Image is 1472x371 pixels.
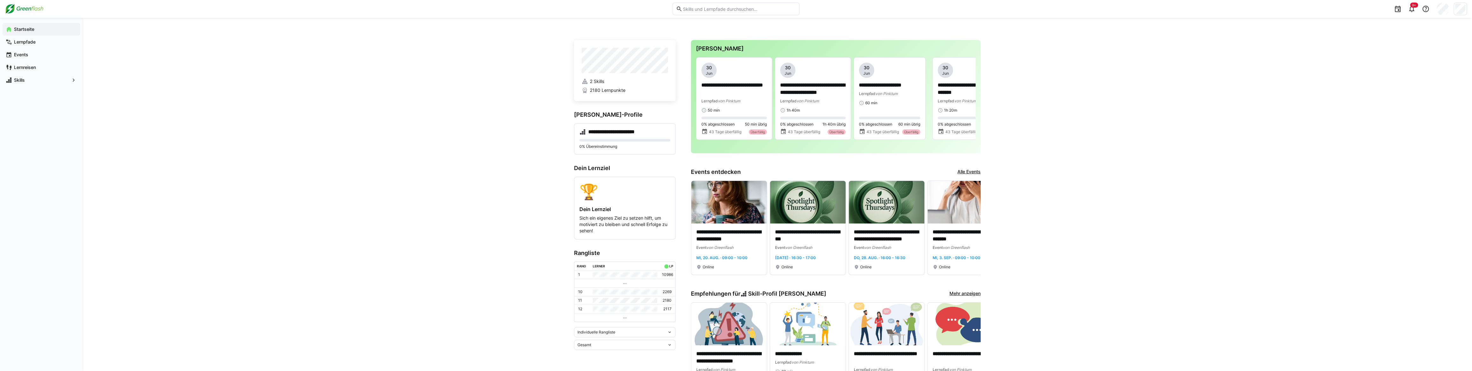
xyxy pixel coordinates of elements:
[875,91,898,96] span: von Pinktum
[938,99,954,103] span: Lernpfad
[663,289,672,294] p: 2269
[864,245,891,250] span: von Greenflash
[775,245,785,250] span: Event
[770,181,846,223] img: image
[949,290,981,297] a: Mehr anzeigen
[706,65,712,71] span: 30
[696,255,747,260] span: Mi, 20. Aug. · 09:00 - 10:00
[578,298,582,303] p: 11
[859,122,892,127] span: 0% abgeschlossen
[928,303,1003,345] img: image
[701,99,718,103] span: Lernpfad
[701,122,735,127] span: 0% abgeschlossen
[691,168,741,175] h3: Events entdecken
[775,360,792,365] span: Lernpfad
[590,78,604,85] span: 2 Skills
[577,330,615,335] span: Individuelle Rangliste
[706,245,733,250] span: von Greenflash
[696,45,976,52] h3: [PERSON_NAME]
[574,250,676,257] h3: Rangliste
[898,122,920,127] span: 60 min übrig
[788,129,820,134] span: 43 Tage überfällig
[590,87,625,93] span: 2180 Lernpunkte
[682,6,796,12] input: Skills und Lernpfade durchsuchen…
[663,306,672,312] p: 2117
[708,108,720,113] span: 50 min
[863,71,870,76] span: Jun
[579,182,670,201] div: 🏆
[579,144,670,149] p: 0% Übereinstimmung
[780,99,797,103] span: Lernpfad
[797,99,819,103] span: von Pinktum
[854,245,864,250] span: Event
[928,181,1003,223] img: image
[785,71,791,76] span: Jun
[943,245,970,250] span: von Greenflash
[578,306,582,312] p: 12
[691,303,767,345] img: image
[849,303,924,345] img: image
[902,129,920,134] div: Überfällig
[709,129,741,134] span: 43 Tage überfällig
[770,303,846,345] img: image
[781,265,793,270] span: Online
[944,108,957,113] span: 1h 20m
[577,342,591,347] span: Gesamt
[718,99,740,103] span: von Pinktum
[860,265,872,270] span: Online
[669,264,673,268] div: LP
[745,122,767,127] span: 50 min übrig
[827,129,846,134] div: Überfällig
[578,289,583,294] p: 10
[775,255,816,260] span: [DATE] · 16:30 - 17:00
[706,71,712,76] span: Jun
[859,91,875,96] span: Lernpfad
[849,181,924,223] img: image
[574,165,676,172] h3: Dein Lernziel
[593,264,605,268] div: Lerner
[785,65,791,71] span: 30
[749,129,767,134] div: Überfällig
[933,255,980,260] span: Mi, 3. Sep. · 09:00 - 10:00
[933,245,943,250] span: Event
[703,265,714,270] span: Online
[942,65,948,71] span: 30
[957,168,981,175] a: Alle Events
[854,255,905,260] span: Do, 28. Aug. · 16:00 - 16:30
[938,122,971,127] span: 0% abgeschlossen
[954,99,976,103] span: von Pinktum
[579,206,670,212] h4: Dein Lernziel
[696,245,706,250] span: Event
[577,264,586,268] div: Rang
[822,122,846,127] span: 1h 40m übrig
[787,108,800,113] span: 1h 40m
[945,129,978,134] span: 43 Tage überfällig
[578,272,580,277] p: 1
[780,122,814,127] span: 0% abgeschlossen
[582,78,668,85] a: 2 Skills
[942,71,949,76] span: Jun
[662,272,673,277] p: 10986
[939,265,950,270] span: Online
[865,100,877,106] span: 60 min
[691,181,767,223] img: image
[748,290,826,297] span: Skill-Profil [PERSON_NAME]
[574,111,676,118] h3: [PERSON_NAME]-Profile
[867,129,899,134] span: 43 Tage überfällig
[691,290,826,297] h3: Empfehlungen für
[1412,3,1416,7] span: 9+
[864,65,869,71] span: 30
[785,245,812,250] span: von Greenflash
[663,298,672,303] p: 2180
[792,360,814,365] span: von Pinktum
[579,215,670,234] p: Sich ein eigenes Ziel zu setzen hilft, um motiviert zu bleiben und schnell Erfolge zu sehen!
